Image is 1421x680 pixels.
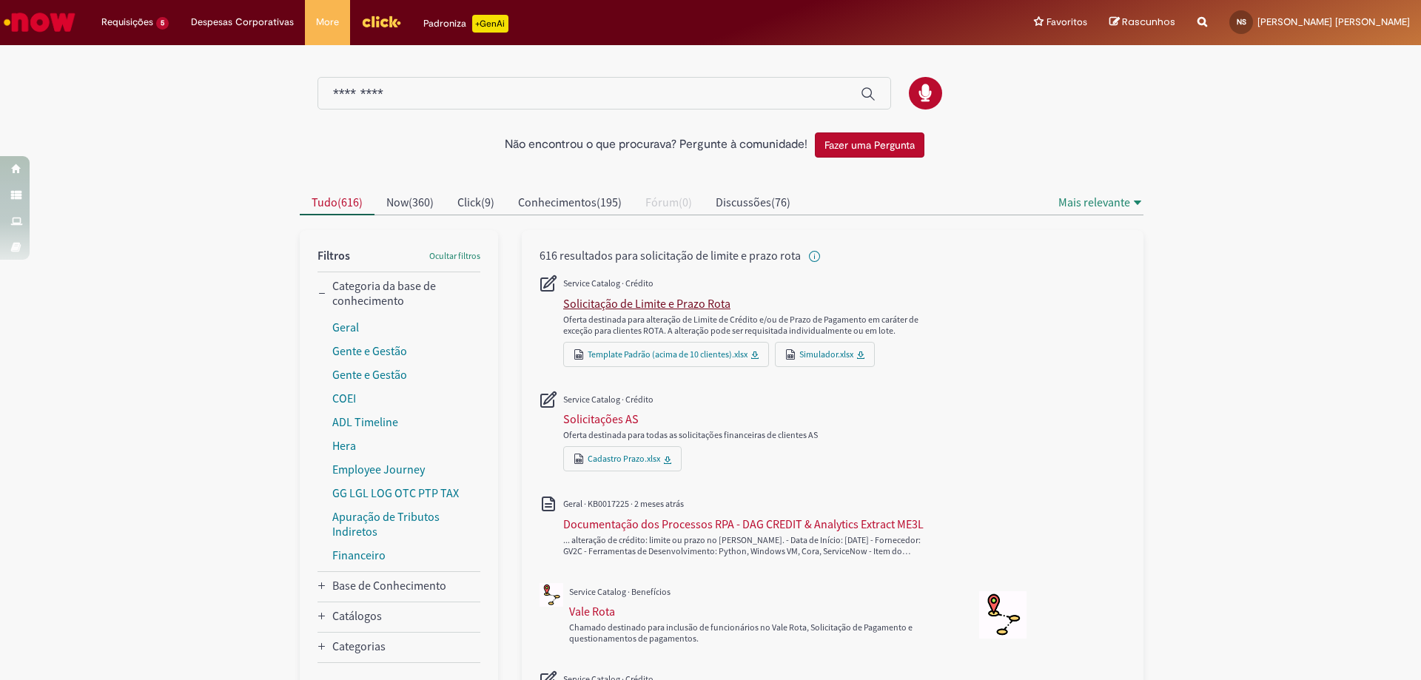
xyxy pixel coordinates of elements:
p: +GenAi [472,15,508,33]
span: Favoritos [1047,15,1087,30]
span: NS [1237,17,1246,27]
span: Rascunhos [1122,15,1175,29]
div: Padroniza [423,15,508,33]
span: [PERSON_NAME] [PERSON_NAME] [1257,16,1410,28]
button: Fazer uma Pergunta [815,132,924,158]
span: Despesas Corporativas [191,15,294,30]
img: ServiceNow [1,7,78,37]
h2: Não encontrou o que procurava? Pergunte à comunidade! [505,138,807,152]
span: More [316,15,339,30]
img: click_logo_yellow_360x200.png [361,10,401,33]
span: Requisições [101,15,153,30]
span: 5 [156,17,169,30]
a: Rascunhos [1109,16,1175,30]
